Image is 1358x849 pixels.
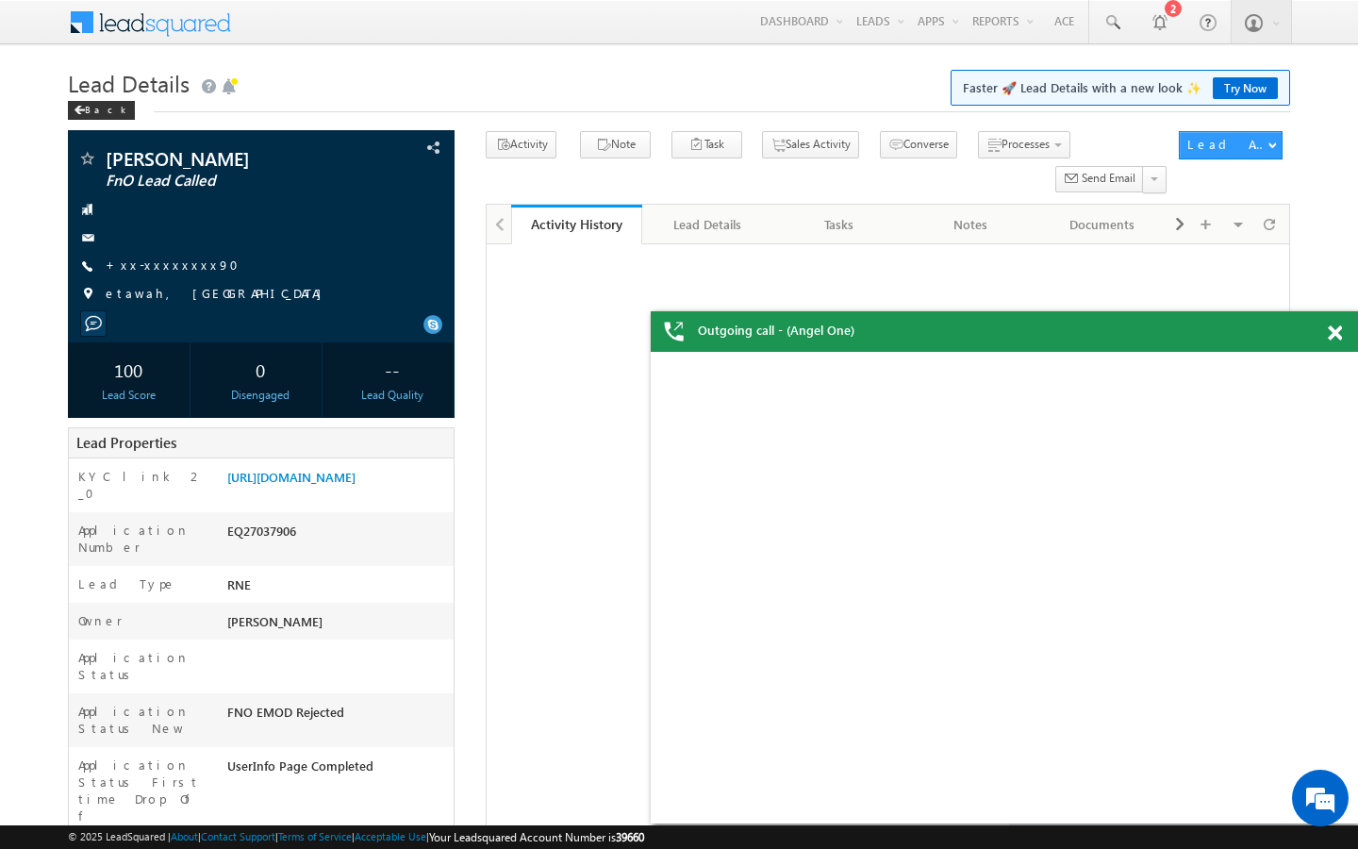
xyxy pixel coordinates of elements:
div: Lead Quality [337,387,449,404]
span: © 2025 LeadSquared | | | | | [68,828,644,846]
div: -- [337,352,449,387]
div: Lead Score [73,387,185,404]
label: Application Status First time Drop Off [78,757,208,824]
div: 100 [73,352,185,387]
span: Outgoing call - (Angel One) [698,322,854,339]
span: 39660 [616,830,644,844]
label: Lead Type [78,575,176,592]
a: Acceptable Use [355,830,426,842]
label: Application Status [78,649,208,683]
a: Back [68,100,144,116]
span: [PERSON_NAME] [227,613,323,629]
a: +xx-xxxxxxxx90 [106,257,250,273]
a: Try Now [1213,77,1278,99]
button: Send Email [1055,166,1144,193]
label: Application Status New [78,703,208,737]
a: [URL][DOMAIN_NAME] [227,469,356,485]
button: Note [580,131,651,158]
a: Notes [905,205,1037,244]
div: Documents [1052,213,1152,236]
a: Activity History [511,205,643,244]
span: Lead Properties [76,433,176,452]
button: Lead Actions [1179,131,1283,159]
span: Processes [1002,137,1050,151]
label: KYC link 2_0 [78,468,208,502]
button: Activity [486,131,556,158]
div: EQ27037906 [223,522,454,548]
div: Lead Details [657,213,757,236]
a: Documents [1037,205,1169,244]
a: Terms of Service [278,830,352,842]
div: Notes [920,213,1020,236]
span: etawah, [GEOGRAPHIC_DATA] [106,285,331,304]
div: Disengaged [205,387,317,404]
div: UserInfo Page Completed [223,757,454,783]
div: FNO EMOD Rejected [223,703,454,729]
div: Lead Actions [1187,136,1267,153]
div: Tasks [789,213,889,236]
span: Lead Details [68,68,190,98]
button: Converse [880,131,957,158]
span: Your Leadsquared Account Number is [429,830,644,844]
button: Processes [978,131,1070,158]
div: RNE [223,575,454,602]
a: Lead Details [642,205,774,244]
a: About [171,830,198,842]
span: FnO Lead Called [106,172,344,191]
span: Faster 🚀 Lead Details with a new look ✨ [963,78,1278,97]
label: Owner [78,612,123,629]
a: Contact Support [201,830,275,842]
button: Task [671,131,742,158]
span: [PERSON_NAME] [106,149,344,168]
a: Tasks [774,205,906,244]
label: Application Number [78,522,208,556]
div: Activity History [525,215,629,233]
div: 0 [205,352,317,387]
span: Send Email [1082,170,1135,187]
button: Sales Activity [762,131,859,158]
div: Back [68,101,135,120]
